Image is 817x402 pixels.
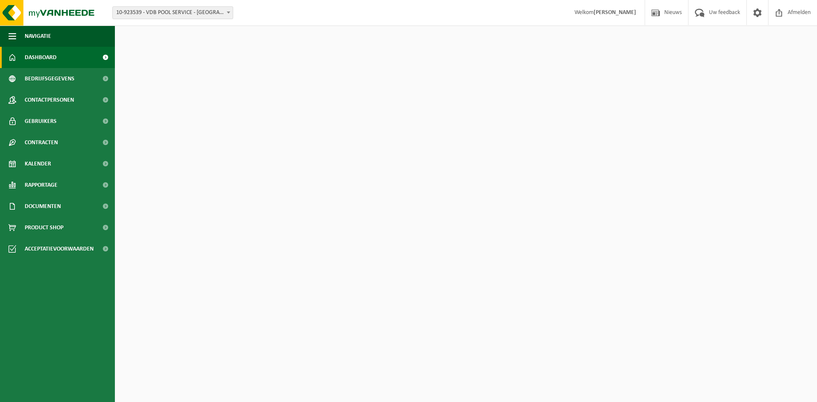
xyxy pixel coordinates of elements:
span: Kalender [25,153,51,174]
strong: [PERSON_NAME] [594,9,636,16]
span: Contracten [25,132,58,153]
span: Contactpersonen [25,89,74,111]
span: Product Shop [25,217,63,238]
span: 10-923539 - VDB POOL SERVICE - BERLARE [113,7,233,19]
span: Acceptatievoorwaarden [25,238,94,259]
span: Navigatie [25,26,51,47]
span: Rapportage [25,174,57,196]
span: 10-923539 - VDB POOL SERVICE - BERLARE [112,6,233,19]
span: Documenten [25,196,61,217]
span: Dashboard [25,47,57,68]
span: Gebruikers [25,111,57,132]
span: Bedrijfsgegevens [25,68,74,89]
